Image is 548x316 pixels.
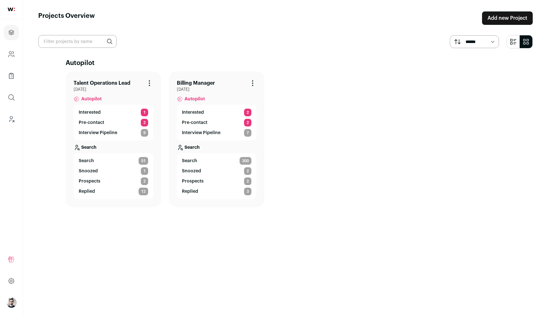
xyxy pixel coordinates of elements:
[79,168,98,174] p: Snoozed
[177,140,256,153] a: Search
[79,177,148,185] a: Prospects 2
[182,119,251,126] a: Pre-contact 2
[182,188,198,195] p: Replied
[4,25,19,40] a: Projects
[79,109,101,116] p: Interested
[74,140,153,153] a: Search
[74,79,130,87] a: Talent Operations Lead
[182,130,220,136] p: Interview Pipeline
[182,178,204,184] p: Prospects
[244,177,251,185] span: 2
[74,92,153,105] a: Autopilot
[184,144,200,151] p: Search
[38,11,95,25] h1: Projects Overview
[177,92,256,105] a: Autopilot
[141,167,148,175] span: 1
[182,109,251,116] a: Interested 2
[79,167,148,175] a: Snoozed 1
[6,298,17,308] img: 10051957-medium_jpg
[79,119,104,126] p: Pre-contact
[8,8,15,11] img: wellfound-shorthand-0d5821cbd27db2630d0214b213865d53afaa358527fdda9d0ea32b1df1b89c2c.svg
[244,188,251,195] span: 3
[182,129,251,137] a: Interview Pipeline 7
[244,167,251,175] span: 2
[244,129,251,137] span: 7
[79,157,148,165] a: Search 51
[182,177,251,185] a: Prospects 2
[81,96,102,102] span: Autopilot
[141,109,148,116] span: 1
[79,119,148,126] a: Pre-contact 2
[177,79,215,87] a: Billing Manager
[184,96,205,102] span: Autopilot
[6,298,17,308] button: Open dropdown
[4,47,19,62] a: Company and ATS Settings
[182,168,201,174] p: Snoozed
[81,144,97,151] p: Search
[139,157,148,165] span: 51
[141,177,148,185] span: 2
[66,59,505,68] h2: Autopilot
[141,129,148,137] span: 9
[79,188,95,195] p: Replied
[244,109,251,116] span: 2
[146,79,153,87] button: Project Actions
[182,158,197,164] span: Search
[182,167,251,175] a: Snoozed 2
[249,79,256,87] button: Project Actions
[4,111,19,127] a: Leads (Backoffice)
[139,188,148,195] span: 12
[182,157,251,165] a: Search 300
[182,188,251,195] a: Replied 3
[4,68,19,83] a: Company Lists
[79,188,148,195] a: Replied 12
[177,87,256,92] span: [DATE]
[79,109,148,116] a: Interested 1
[182,119,207,126] p: Pre-contact
[79,178,100,184] p: Prospects
[240,157,251,165] span: 300
[482,11,533,25] a: Add new Project
[244,119,251,126] span: 2
[141,119,148,126] span: 2
[79,158,94,164] span: Search
[182,109,204,116] p: Interested
[38,35,117,48] input: Filter projects by name
[79,130,117,136] p: Interview Pipeline
[74,87,153,92] span: [DATE]
[79,129,148,137] a: Interview Pipeline 9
